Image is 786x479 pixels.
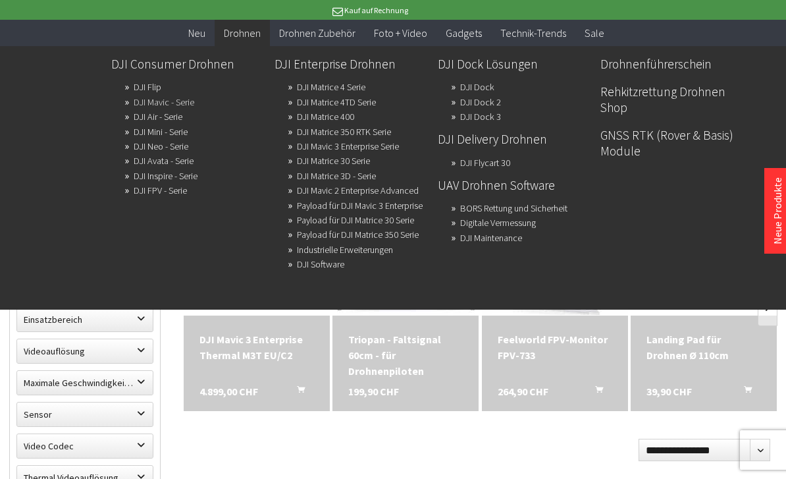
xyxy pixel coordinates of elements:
[297,181,419,200] a: DJI Mavic 2 Enterprise Advanced
[491,20,575,47] a: Technik-Trends
[179,20,215,47] a: Neu
[646,331,761,363] a: Landing Pad für Drohnen Ø 110cm 39,90 CHF In den Warenkorb
[498,383,548,399] span: 264,90 CHF
[600,80,753,119] a: Rehkitzrettung Drohnen Shop
[460,93,501,111] a: DJI Dock 2
[111,53,264,75] a: DJI Consumer Drohnen
[279,26,355,40] span: Drohnen Zubehör
[374,26,427,40] span: Foto + Video
[270,20,365,47] a: Drohnen Zubehör
[438,174,590,196] a: UAV Drohnen Software
[585,26,604,40] span: Sale
[134,123,188,141] a: DJI Mini - Serie
[199,331,314,363] div: DJI Mavic 3 Enterprise Thermal M3T EU/C2
[297,167,376,185] a: DJI Matrice 3D - Serie
[436,20,491,47] a: Gadgets
[134,181,187,200] a: DJI FPV - Serie
[199,331,314,363] a: DJI Mavic 3 Enterprise Thermal M3T EU/C2 4.899,00 CHF In den Warenkorb
[646,331,761,363] div: Landing Pad für Drohnen Ø 110cm
[297,137,399,155] a: DJI Mavic 3 Enterprise Serie
[224,26,261,40] span: Drohnen
[600,53,753,75] a: Drohnenführerschein
[297,93,376,111] a: DJI Matrice 4TD Serie
[771,177,784,244] a: Neue Produkte
[460,229,522,247] a: DJI Maintenance
[460,78,494,96] a: DJI Dock
[297,255,344,273] a: DJI Software
[348,331,463,379] a: Triopan - Faltsignal 60cm - für Drohnenpiloten 199,90 CHF
[297,225,419,244] a: Payload für DJI Matrice 350 Serie
[281,383,313,401] button: In den Warenkorb
[134,167,197,185] a: DJI Inspire - Serie
[600,124,753,162] a: GNSS RTK (Rover & Basis) Module
[134,107,182,126] a: DJI Air - Serie
[460,154,510,172] a: DJI Flycart 30
[728,383,760,401] button: In den Warenkorb
[297,152,370,170] a: DJI Matrice 30 Serie
[17,403,153,426] label: Sensor
[188,26,205,40] span: Neu
[446,26,482,40] span: Gadgets
[579,383,611,401] button: In den Warenkorb
[17,339,153,363] label: Videoauflösung
[17,434,153,458] label: Video Codec
[134,93,194,111] a: DJI Mavic - Serie
[134,78,161,96] a: DJI Flip
[215,20,270,47] a: Drohnen
[297,107,354,126] a: DJI Matrice 400
[17,308,153,331] label: Einsatzbereich
[498,331,612,363] a: Feelworld FPV-Monitor FPV-733 264,90 CHF In den Warenkorb
[134,137,188,155] a: DJI Neo - Serie
[365,20,436,47] a: Foto + Video
[460,213,536,232] a: Digitale Vermessung
[297,78,365,96] a: DJI Matrice 4 Serie
[438,53,590,75] a: DJI Dock Lösungen
[275,53,427,75] a: DJI Enterprise Drohnen
[460,199,567,217] a: BORS Rettung und Sicherheit
[199,383,258,399] span: 4.899,00 CHF
[646,383,692,399] span: 39,90 CHF
[498,331,612,363] div: Feelworld FPV-Monitor FPV-733
[17,371,153,395] label: Maximale Geschwindigkeit in km/h
[297,211,414,229] a: Payload für DJI Matrice 30 Serie
[348,331,463,379] div: Triopan - Faltsignal 60cm - für Drohnenpiloten
[460,107,501,126] a: DJI Dock 3
[348,383,399,399] span: 199,90 CHF
[297,123,391,141] a: DJI Matrice 350 RTK Serie
[575,20,614,47] a: Sale
[297,196,423,215] a: Payload für DJI Mavic 3 Enterprise
[438,128,590,150] a: DJI Delivery Drohnen
[134,152,194,170] a: DJI Avata - Serie
[500,26,566,40] span: Technik-Trends
[297,240,393,259] a: Industrielle Erweiterungen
